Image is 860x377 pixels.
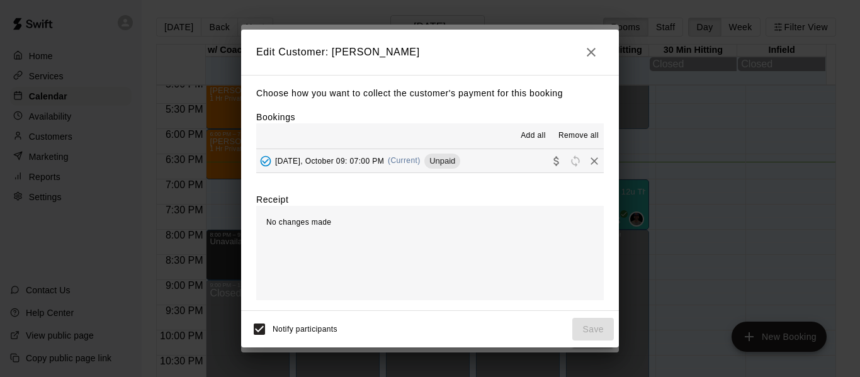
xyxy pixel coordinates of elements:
span: Reschedule [566,155,585,165]
button: Added - Collect Payment[DATE], October 09: 07:00 PM(Current)UnpaidCollect paymentRescheduleRemove [256,149,604,172]
span: Add all [521,130,546,142]
button: Remove all [553,126,604,146]
span: Remove [585,155,604,165]
h2: Edit Customer: [PERSON_NAME] [241,30,619,75]
label: Receipt [256,193,288,206]
span: Collect payment [547,155,566,165]
button: Added - Collect Payment [256,152,275,171]
span: Notify participants [273,325,337,334]
label: Bookings [256,112,295,122]
span: No changes made [266,218,331,227]
span: [DATE], October 09: 07:00 PM [275,156,384,165]
p: Choose how you want to collect the customer's payment for this booking [256,86,604,101]
span: (Current) [388,156,421,165]
span: Unpaid [424,156,460,166]
button: Add all [513,126,553,146]
span: Remove all [558,130,599,142]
